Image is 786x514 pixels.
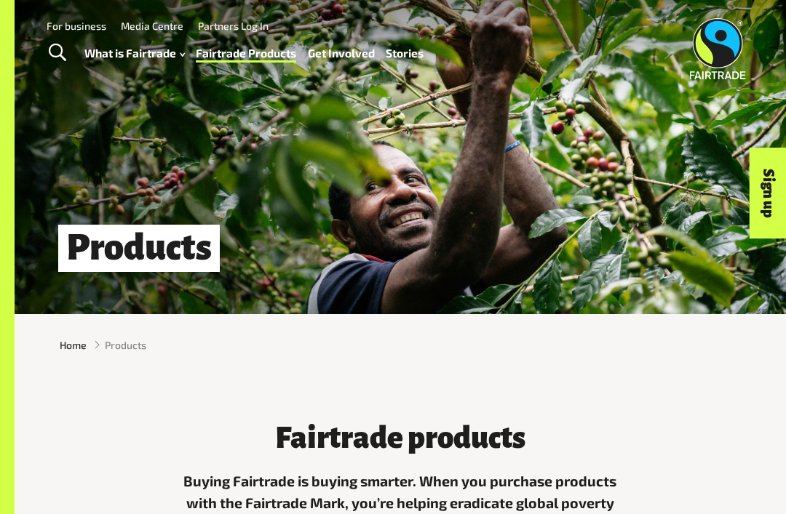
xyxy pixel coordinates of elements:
h3: Fairtrade products [176,422,624,454]
a: Toggle Search [39,35,75,71]
a: Stories [386,43,424,63]
a: What is Fairtrade [84,43,185,63]
img: Fairtrade Australia New Zealand logo [689,18,745,79]
span: Products [105,337,146,353]
a: Fairtrade Products [196,43,296,63]
a: Media Centre [121,20,183,32]
a: For business [47,20,106,32]
h1: Products [58,225,220,272]
a: Get Involved [308,43,375,63]
a: Partners Log In [198,20,269,32]
a: Home [60,337,87,353]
